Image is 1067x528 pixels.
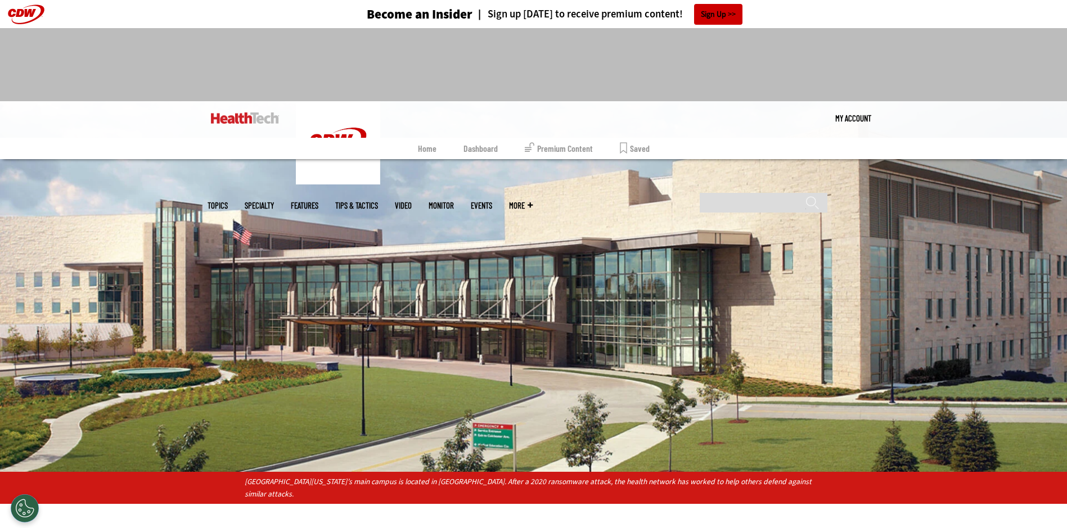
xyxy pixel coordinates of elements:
[509,201,533,210] span: More
[463,138,498,159] a: Dashboard
[620,138,650,159] a: Saved
[835,101,871,135] div: User menu
[296,101,380,184] img: Home
[291,201,318,210] a: Features
[335,201,378,210] a: Tips & Tactics
[429,201,454,210] a: MonITor
[418,138,436,159] a: Home
[208,201,228,210] span: Topics
[395,201,412,210] a: Video
[525,138,593,159] a: Premium Content
[367,8,472,21] h3: Become an Insider
[211,112,279,124] img: Home
[325,8,472,21] a: Become an Insider
[245,476,822,500] p: [GEOGRAPHIC_DATA][US_STATE]’s main campus is located in [GEOGRAPHIC_DATA]. After a 2020 ransomwar...
[694,4,742,25] a: Sign Up
[11,494,39,522] div: Cookies Settings
[472,9,683,20] a: Sign up [DATE] to receive premium content!
[296,175,380,187] a: CDW
[471,201,492,210] a: Events
[329,39,739,90] iframe: advertisement
[245,201,274,210] span: Specialty
[835,101,871,135] a: My Account
[11,494,39,522] button: Open Preferences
